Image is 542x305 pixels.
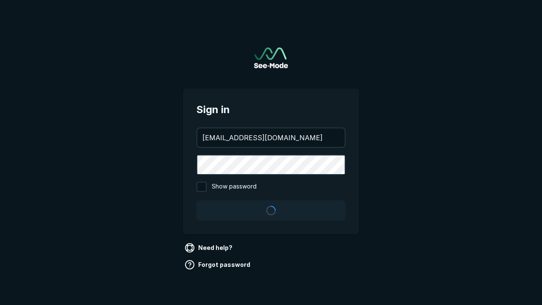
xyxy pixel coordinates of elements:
span: Sign in [196,102,346,117]
span: Show password [212,182,257,192]
img: See-Mode Logo [254,47,288,68]
input: your@email.com [197,128,345,147]
a: Forgot password [183,258,254,272]
a: Need help? [183,241,236,255]
a: Go to sign in [254,47,288,68]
